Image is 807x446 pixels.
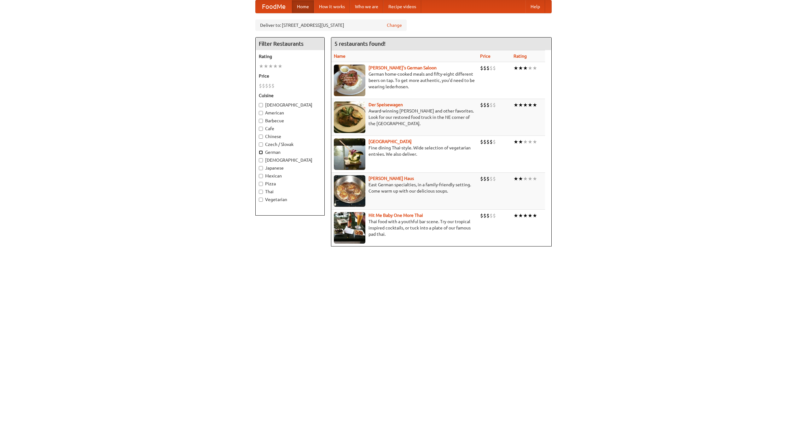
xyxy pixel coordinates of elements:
li: $ [265,82,268,89]
li: ★ [518,212,523,219]
li: $ [490,101,493,108]
a: How it works [314,0,350,13]
label: Pizza [259,181,321,187]
input: Cafe [259,127,263,131]
li: $ [486,175,490,182]
label: Czech / Slovak [259,141,321,148]
input: Pizza [259,182,263,186]
label: Cafe [259,125,321,132]
a: Change [387,22,402,28]
li: $ [493,65,496,72]
label: Thai [259,188,321,195]
li: ★ [523,175,528,182]
a: [PERSON_NAME] Haus [369,176,414,181]
a: Help [525,0,545,13]
input: Chinese [259,135,263,139]
li: ★ [264,63,268,70]
li: ★ [514,175,518,182]
li: $ [490,212,493,219]
li: $ [483,175,486,182]
li: ★ [514,138,518,145]
li: $ [493,212,496,219]
li: $ [486,65,490,72]
label: Japanese [259,165,321,171]
a: [GEOGRAPHIC_DATA] [369,139,412,144]
li: ★ [518,175,523,182]
li: ★ [259,63,264,70]
li: $ [493,101,496,108]
li: $ [493,175,496,182]
a: Der Speisewagen [369,102,403,107]
li: $ [268,82,271,89]
a: Home [292,0,314,13]
li: $ [259,82,262,89]
h5: Cuisine [259,92,321,99]
h5: Rating [259,53,321,60]
b: [PERSON_NAME]'s German Saloon [369,65,437,70]
li: $ [490,175,493,182]
label: Barbecue [259,118,321,124]
a: Who we are [350,0,383,13]
input: Barbecue [259,119,263,123]
input: Mexican [259,174,263,178]
p: East German specialties, in a family-friendly setting. Come warm up with our delicious soups. [334,182,475,194]
label: German [259,149,321,155]
li: ★ [523,138,528,145]
label: Vegetarian [259,196,321,203]
label: [DEMOGRAPHIC_DATA] [259,102,321,108]
input: [DEMOGRAPHIC_DATA] [259,103,263,107]
li: $ [486,101,490,108]
li: ★ [528,175,532,182]
a: Hit Me Baby One More Thai [369,213,423,218]
label: Mexican [259,173,321,179]
label: American [259,110,321,116]
li: ★ [528,101,532,108]
li: ★ [514,65,518,72]
li: ★ [514,212,518,219]
li: $ [490,65,493,72]
img: satay.jpg [334,138,365,170]
p: German home-cooked meals and fifty-eight different beers on tap. To get more authentic, you'd nee... [334,71,475,90]
li: $ [480,65,483,72]
li: ★ [523,65,528,72]
li: ★ [518,101,523,108]
li: $ [493,138,496,145]
li: $ [480,101,483,108]
li: $ [483,65,486,72]
li: ★ [532,101,537,108]
a: Recipe videos [383,0,421,13]
li: ★ [528,212,532,219]
li: ★ [278,63,282,70]
li: ★ [532,175,537,182]
li: ★ [518,65,523,72]
li: ★ [273,63,278,70]
label: [DEMOGRAPHIC_DATA] [259,157,321,163]
img: babythai.jpg [334,212,365,244]
li: $ [486,212,490,219]
li: $ [271,82,275,89]
img: kohlhaus.jpg [334,175,365,207]
li: ★ [532,138,537,145]
img: speisewagen.jpg [334,101,365,133]
p: Fine dining Thai-style. Wide selection of vegetarian entrées. We also deliver. [334,145,475,157]
li: ★ [514,101,518,108]
a: FoodMe [256,0,292,13]
a: Rating [514,54,527,59]
li: ★ [528,138,532,145]
li: ★ [523,101,528,108]
p: Award-winning [PERSON_NAME] and other favorites. Look for our restored food truck in the NE corne... [334,108,475,127]
li: ★ [518,138,523,145]
li: ★ [528,65,532,72]
h4: Filter Restaurants [256,38,324,50]
h5: Price [259,73,321,79]
input: Czech / Slovak [259,142,263,147]
label: Chinese [259,133,321,140]
li: ★ [523,212,528,219]
input: Thai [259,190,263,194]
div: Deliver to: [STREET_ADDRESS][US_STATE] [255,20,407,31]
input: American [259,111,263,115]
